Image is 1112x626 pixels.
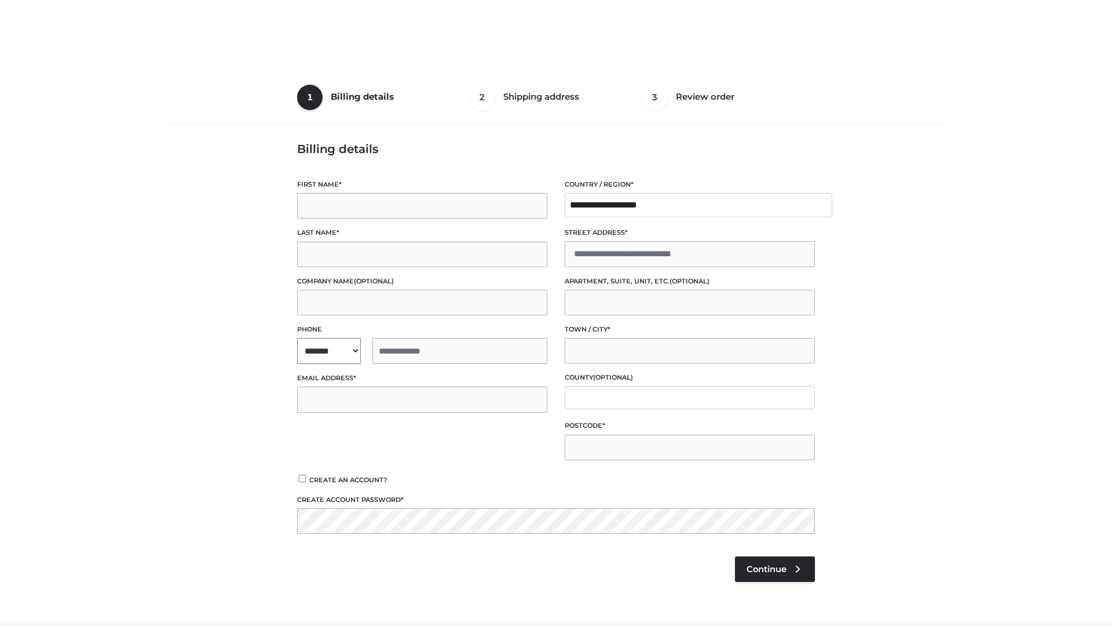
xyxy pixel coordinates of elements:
span: Billing details [331,91,394,102]
label: Town / City [565,324,815,335]
label: Create account password [297,494,815,505]
h3: Billing details [297,142,815,156]
label: Apartment, suite, unit, etc. [565,276,815,287]
span: (optional) [593,373,633,381]
label: Email address [297,373,547,384]
span: Continue [747,564,787,574]
span: Create an account? [309,476,387,484]
span: (optional) [354,277,394,285]
span: 3 [642,85,668,110]
span: Shipping address [503,91,579,102]
label: County [565,372,815,383]
label: First name [297,179,547,190]
label: Last name [297,227,547,238]
span: 1 [297,85,323,110]
span: (optional) [670,277,709,285]
span: Review order [676,91,734,102]
input: Create an account? [297,475,308,482]
a: Continue [735,556,815,582]
label: Postcode [565,420,815,431]
label: Phone [297,324,547,335]
label: Company name [297,276,547,287]
label: Country / Region [565,179,815,190]
span: 2 [470,85,495,110]
label: Street address [565,227,815,238]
